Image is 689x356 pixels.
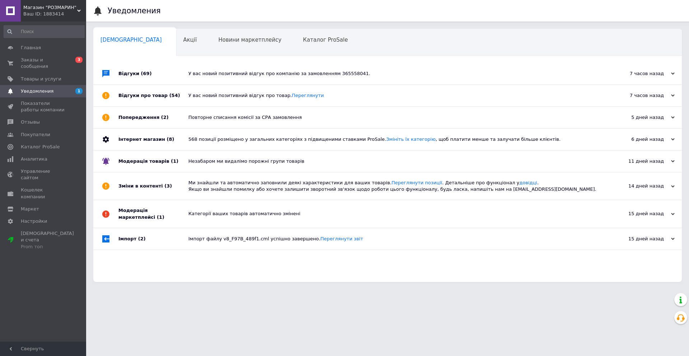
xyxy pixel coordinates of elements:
[167,137,174,142] span: (8)
[21,168,66,181] span: Управление сайтом
[21,206,39,212] span: Маркет
[603,136,675,143] div: 6 дней назад
[141,71,152,76] span: (69)
[188,70,603,77] div: У вас новий позитивний відгук про компанію за замовленням 365558041.
[118,200,188,227] div: Модерація маркетплейсі
[21,88,53,94] span: Уведомления
[118,151,188,172] div: Модерація товарів
[603,92,675,99] div: 7 часов назад
[21,244,74,250] div: Prom топ
[386,137,436,142] a: Змініть їх категорію
[164,183,172,189] span: (3)
[21,57,66,70] span: Заказы и сообщения
[118,172,188,200] div: Зміни в контенті
[100,37,162,43] span: [DEMOGRAPHIC_DATA]
[188,236,603,242] div: Імпорт файлу v8_F97B_489f1.cml успішно завершено.
[183,37,197,43] span: Акції
[118,63,188,84] div: Відгуки
[108,6,161,15] h1: Уведомления
[292,93,324,98] a: Переглянути
[118,85,188,106] div: Відгуки про товар
[21,156,47,162] span: Аналитика
[603,70,675,77] div: 7 часов назад
[320,236,363,241] a: Переглянути звіт
[188,158,603,165] div: Незабаром ми видалімо порожні групи товарів
[392,180,442,185] a: Переглянути позиції
[603,211,675,217] div: 15 дней назад
[118,129,188,150] div: Інтернет магазин
[218,37,281,43] span: Новини маркетплейсу
[21,187,66,200] span: Кошелек компании
[603,158,675,165] div: 11 дней назад
[75,57,83,63] span: 3
[23,4,77,11] span: Магазин "РОЗМАРИН"
[21,230,74,250] span: [DEMOGRAPHIC_DATA] и счета
[171,158,178,164] span: (1)
[169,93,180,98] span: (54)
[603,114,675,121] div: 5 дней назад
[21,144,60,150] span: Каталог ProSale
[188,92,603,99] div: У вас новий позитивний відгук про товар.
[188,211,603,217] div: Категорії ваших товарів автоматично змінені
[21,45,41,51] span: Главная
[21,76,61,82] span: Товары и услуги
[157,214,164,220] span: (1)
[603,183,675,189] div: 14 дней назад
[138,236,146,241] span: (2)
[603,236,675,242] div: 15 дней назад
[303,37,348,43] span: Каталог ProSale
[21,131,50,138] span: Покупатели
[188,114,603,121] div: Повторне списання комісії за СРА замовлення
[75,88,83,94] span: 1
[21,119,40,125] span: Отзывы
[118,107,188,128] div: Попередження
[188,136,603,143] div: 568 позиції розміщено у загальних категоріях з підвищеними ставками ProSale. , щоб платити менше ...
[118,228,188,250] div: Імпорт
[188,180,603,193] div: Ми знайшли та автоматично заповнили деякі характеристики для ваших товарів. . Детальніше про функ...
[23,11,86,17] div: Ваш ID: 1883414
[21,100,66,113] span: Показатели работы компании
[4,25,85,38] input: Поиск
[161,115,169,120] span: (2)
[519,180,537,185] a: довідці
[21,218,47,225] span: Настройки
